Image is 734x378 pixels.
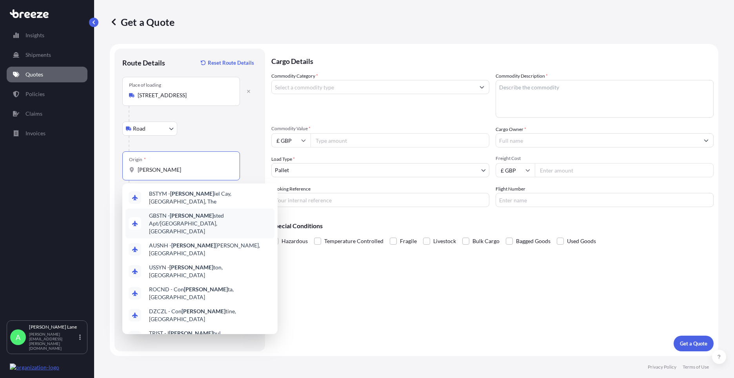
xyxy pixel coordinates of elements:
[129,82,161,88] div: Place of loading
[169,264,213,271] b: [PERSON_NAME]
[271,185,311,193] label: Booking Reference
[271,72,318,80] label: Commodity Category
[272,80,475,94] input: Select a commodity type
[10,363,59,371] img: organization-logo
[25,31,44,39] p: Insights
[25,90,45,98] p: Policies
[149,212,271,235] span: GBSTN - sted Apt/[GEOGRAPHIC_DATA], [GEOGRAPHIC_DATA]
[149,242,271,257] span: AUSNH - [PERSON_NAME], [GEOGRAPHIC_DATA]
[138,91,230,99] input: Place of loading
[683,364,709,370] p: Terms of Use
[169,330,213,336] b: [PERSON_NAME]
[149,329,271,345] span: TRIST - I bul, [GEOGRAPHIC_DATA]
[25,51,51,59] p: Shipments
[472,235,500,247] span: Bulk Cargo
[496,133,699,147] input: Full name
[496,125,526,133] label: Cargo Owner
[496,72,548,80] label: Commodity Description
[110,16,174,28] p: Get a Quote
[535,163,714,177] input: Enter amount
[271,193,489,207] input: Your internal reference
[122,122,177,136] button: Select transport
[122,184,278,334] div: Show suggestions
[271,223,714,229] p: Special Conditions
[271,49,714,72] p: Cargo Details
[680,340,707,347] p: Get a Quote
[567,235,596,247] span: Used Goods
[496,155,714,162] span: Freight Cost
[149,264,271,279] span: USSYN - ton, [GEOGRAPHIC_DATA]
[149,190,271,205] span: BSTYM - iel Cay, [GEOGRAPHIC_DATA], The
[25,71,43,78] p: Quotes
[400,235,417,247] span: Fragile
[122,58,165,67] p: Route Details
[170,212,214,219] b: [PERSON_NAME]
[475,80,489,94] button: Show suggestions
[149,285,271,301] span: ROCND - Con ta, [GEOGRAPHIC_DATA]
[25,110,42,118] p: Claims
[171,242,215,249] b: [PERSON_NAME]
[16,333,20,341] span: A
[138,166,230,174] input: Origin
[311,133,489,147] input: Type amount
[516,235,550,247] span: Bagged Goods
[25,129,45,137] p: Invoices
[282,235,308,247] span: Hazardous
[129,156,146,163] div: Origin
[170,190,214,197] b: [PERSON_NAME]
[182,308,225,314] b: [PERSON_NAME]
[149,307,271,323] span: DZCZL - Con tine, [GEOGRAPHIC_DATA]
[29,332,78,351] p: [PERSON_NAME][EMAIL_ADDRESS][PERSON_NAME][DOMAIN_NAME]
[496,193,714,207] input: Enter name
[496,185,525,193] label: Flight Number
[208,59,254,67] p: Reset Route Details
[275,166,289,174] span: Pallet
[433,235,456,247] span: Livestock
[133,125,145,133] span: Road
[29,324,78,330] p: [PERSON_NAME] Lane
[648,364,676,370] p: Privacy Policy
[271,125,489,132] span: Commodity Value
[271,155,295,163] span: Load Type
[184,286,228,293] b: [PERSON_NAME]
[699,133,713,147] button: Show suggestions
[324,235,383,247] span: Temperature Controlled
